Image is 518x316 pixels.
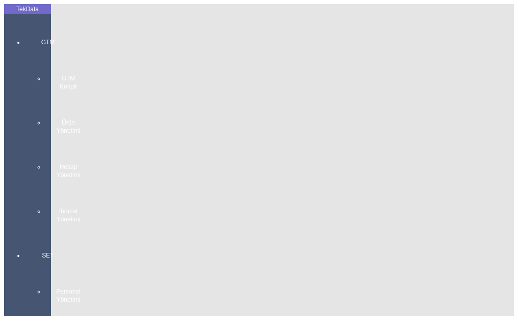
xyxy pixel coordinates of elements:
span: GTM Kokpit [53,74,84,91]
span: Personel Yönetimi [53,288,84,304]
span: Ürün Yönetimi [53,119,84,135]
span: İhracat Yönetimi [53,207,84,223]
div: TekData [4,5,51,13]
span: SET [33,251,63,260]
span: GTM [33,38,63,46]
span: Hesap Yönetimi [53,163,84,179]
